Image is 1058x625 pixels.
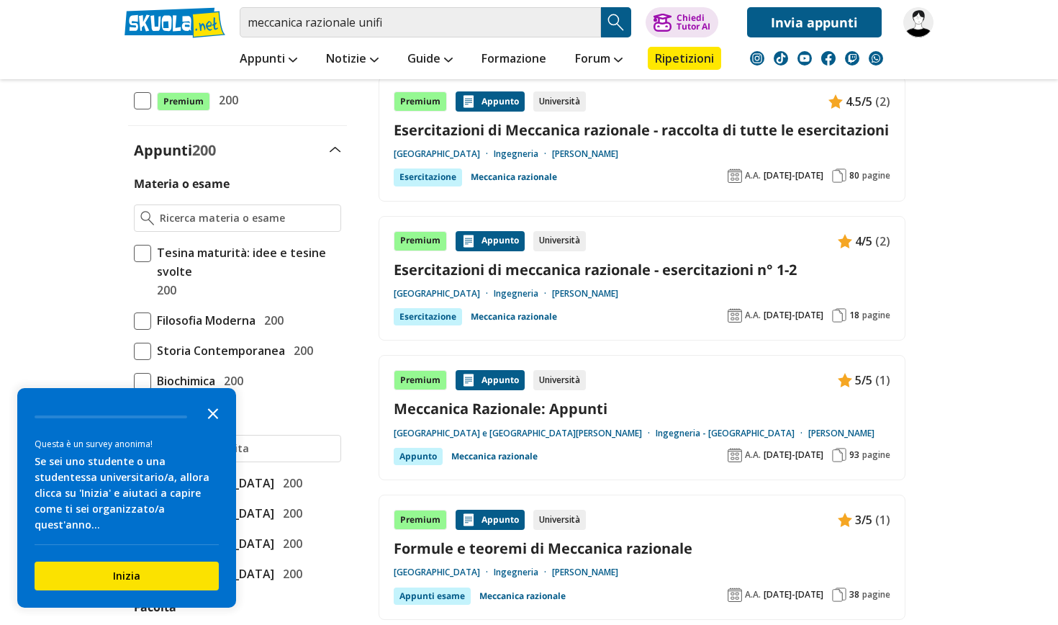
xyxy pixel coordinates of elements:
[461,373,476,387] img: Appunti contenuto
[571,47,626,73] a: Forum
[471,308,557,325] a: Meccanica razionale
[394,308,462,325] div: Esercitazione
[494,288,552,300] a: Ingegneria
[140,211,154,225] img: Ricerca materia o esame
[764,310,823,321] span: [DATE]-[DATE]
[394,148,494,160] a: [GEOGRAPHIC_DATA]
[394,370,447,390] div: Premium
[404,47,456,73] a: Guide
[828,94,843,109] img: Appunti contenuto
[160,441,335,456] input: Ricerca universita
[855,511,872,529] span: 3/5
[160,211,335,225] input: Ricerca materia o esame
[35,454,219,533] div: Se sei uno studente o una studentessa universitario/a, allora clicca su 'Inizia' e aiutaci a capi...
[648,47,721,70] a: Ripetizioni
[478,47,550,73] a: Formazione
[605,12,627,33] img: Cerca appunti, riassunti o versioni
[494,567,552,578] a: Ingegneria
[151,341,285,360] span: Storia Contemporanea
[728,168,742,183] img: Anno accademico
[745,170,761,181] span: A.A.
[875,371,890,390] span: (1)
[728,448,742,462] img: Anno accademico
[875,511,890,529] span: (1)
[471,168,557,186] a: Meccanica razionale
[875,92,890,111] span: (2)
[394,260,890,279] a: Esercitazioni di meccanica razionale - esercitazioni n° 1-2
[288,341,313,360] span: 200
[394,588,471,605] div: Appunti esame
[277,565,302,583] span: 200
[764,589,823,601] span: [DATE]-[DATE]
[394,539,890,558] a: Formule e teoremi di Meccanica razionale
[849,310,859,321] span: 18
[745,589,761,601] span: A.A.
[745,449,761,461] span: A.A.
[456,370,525,390] div: Appunto
[394,399,890,418] a: Meccanica Razionale: Appunti
[764,170,823,181] span: [DATE]-[DATE]
[35,437,219,451] div: Questa è un survey anonima!
[134,176,230,192] label: Materia o esame
[151,311,256,330] span: Filosofia Moderna
[849,449,859,461] span: 93
[236,47,301,73] a: Appunti
[552,288,618,300] a: [PERSON_NAME]
[849,170,859,181] span: 80
[832,448,846,462] img: Pagine
[849,589,859,601] span: 38
[533,510,586,530] div: Università
[747,7,882,37] a: Invia appunti
[862,310,890,321] span: pagine
[192,140,216,160] span: 200
[832,168,846,183] img: Pagine
[832,308,846,323] img: Pagine
[134,140,216,160] label: Appunti
[394,91,447,112] div: Premium
[845,51,859,66] img: twitch
[552,567,618,578] a: [PERSON_NAME]
[456,231,525,251] div: Appunto
[855,232,872,251] span: 4/5
[394,168,462,186] div: Esercitazione
[35,562,219,590] button: Inizia
[875,232,890,251] span: (2)
[461,234,476,248] img: Appunti contenuto
[17,388,236,608] div: Survey
[394,428,656,439] a: [GEOGRAPHIC_DATA] e [GEOGRAPHIC_DATA][PERSON_NAME]
[151,281,176,300] span: 200
[832,588,846,602] img: Pagine
[764,449,823,461] span: [DATE]-[DATE]
[330,147,341,153] img: Apri e chiudi sezione
[258,311,284,330] span: 200
[322,47,382,73] a: Notizie
[394,448,443,465] div: Appunto
[656,428,808,439] a: Ingegneria - [GEOGRAPHIC_DATA]
[774,51,788,66] img: tiktok
[394,231,447,251] div: Premium
[533,231,586,251] div: Università
[456,510,525,530] div: Appunto
[745,310,761,321] span: A.A.
[277,504,302,523] span: 200
[533,91,586,112] div: Università
[862,449,890,461] span: pagine
[394,510,447,530] div: Premium
[677,14,710,31] div: Chiedi Tutor AI
[479,588,566,605] a: Meccanica razionale
[199,398,227,427] button: Close the survey
[838,234,852,248] img: Appunti contenuto
[394,567,494,578] a: [GEOGRAPHIC_DATA]
[869,51,883,66] img: WhatsApp
[797,51,812,66] img: youtube
[646,7,718,37] button: ChiediTutor AI
[862,589,890,601] span: pagine
[846,92,872,111] span: 4.5/5
[151,372,215,390] span: Biochimica
[157,92,210,111] span: Premium
[494,148,552,160] a: Ingegneria
[838,513,852,527] img: Appunti contenuto
[821,51,836,66] img: facebook
[728,588,742,602] img: Anno accademico
[151,243,341,281] span: Tesina maturità: idee e tesine svolte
